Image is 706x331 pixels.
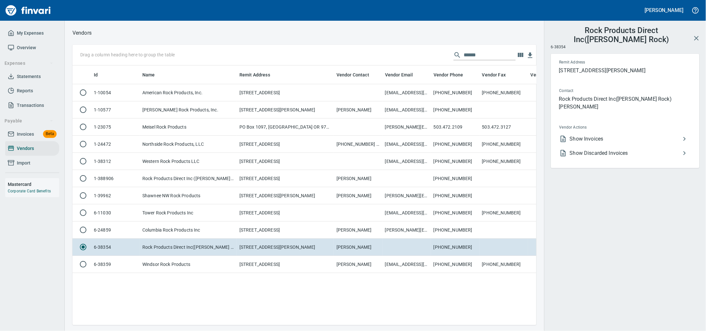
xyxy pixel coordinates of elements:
[142,71,163,79] span: Name
[237,119,334,136] td: PO Box 1097, [GEOGRAPHIC_DATA] OR 97070 US
[91,153,140,170] td: 1-38312
[17,87,33,95] span: Reports
[237,153,334,170] td: [STREET_ADDRESS]
[431,84,480,101] td: [PHONE_NUMBER]
[5,59,53,67] span: Expenses
[559,59,638,66] span: Remit Address
[8,181,59,188] h6: Mastercard
[91,187,140,204] td: 1-39962
[237,256,334,273] td: [STREET_ADDRESS]
[140,101,237,119] td: [PERSON_NAME] Rock Products, Inc.
[72,29,92,37] nav: breadcrumb
[382,256,431,273] td: [EMAIL_ADDRESS][DOMAIN_NAME]
[334,101,382,119] td: [PERSON_NAME]
[531,71,556,79] span: Vendor URL
[140,222,237,239] td: Columbia Rock Products Inc
[5,26,59,40] a: My Expenses
[72,29,92,37] p: Vendors
[5,117,53,125] span: Payable
[434,71,463,79] span: Vendor Phone
[559,95,691,103] p: Rock Products Direct Inc([PERSON_NAME] Rock)
[237,101,334,119] td: [STREET_ADDRESS][PERSON_NAME]
[516,50,525,60] button: Choose columns to display
[140,204,237,222] td: Tower Rock Products Inc
[91,136,140,153] td: 1-24472
[142,71,155,79] span: Name
[482,71,506,79] span: Vendor Fax
[237,170,334,187] td: [STREET_ADDRESS]
[480,119,528,136] td: 503.472.3127
[237,136,334,153] td: [STREET_ADDRESS]
[431,256,480,273] td: [PHONE_NUMBER]
[91,239,140,256] td: 6-38354
[431,136,480,153] td: [PHONE_NUMBER]
[140,136,237,153] td: Northside Rock Products, LLC
[80,51,175,58] p: Drag a column heading here to group the table
[334,256,382,273] td: [PERSON_NAME]
[434,71,472,79] span: Vendor Phone
[94,71,98,79] span: Id
[91,256,140,273] td: 6-38359
[91,119,140,136] td: 1-23075
[5,40,59,55] a: Overview
[237,239,334,256] td: [STREET_ADDRESS][PERSON_NAME]
[5,141,59,156] a: Vendors
[334,187,382,204] td: [PERSON_NAME]
[140,153,237,170] td: Western Rock Products LLC
[334,239,382,256] td: [PERSON_NAME]
[91,101,140,119] td: 1-10577
[431,222,480,239] td: [PHONE_NUMBER]
[237,222,334,239] td: [STREET_ADDRESS]
[559,124,638,131] span: Vendor Actions
[91,222,140,239] td: 6-24859
[431,101,480,119] td: [PHONE_NUMBER]
[334,136,382,153] td: [PHONE_NUMBER] CORPORATE
[551,24,692,44] h3: Rock Products Direct Inc([PERSON_NAME] Rock)
[480,153,528,170] td: [PHONE_NUMBER]
[140,256,237,273] td: Windsor Rock Products
[8,189,51,193] a: Corporate Card Benefits
[382,153,431,170] td: [EMAIL_ADDRESS][DOMAIN_NAME]
[643,5,685,15] button: [PERSON_NAME]
[239,71,279,79] span: Remit Address
[382,101,431,119] td: [EMAIL_ADDRESS][DOMAIN_NAME]
[382,84,431,101] td: [EMAIL_ADDRESS][DOMAIN_NAME]
[334,222,382,239] td: [PERSON_NAME]
[431,239,480,256] td: [PHONE_NUMBER]
[43,130,57,138] span: Beta
[5,127,59,142] a: InvoicesBeta
[482,71,514,79] span: Vendor Fax
[17,130,34,138] span: Invoices
[531,71,564,79] span: Vendor URL
[336,71,378,79] span: Vendor Contact
[431,187,480,204] td: [PHONE_NUMBER]
[645,7,684,14] h5: [PERSON_NAME]
[5,69,59,84] a: Statements
[237,187,334,204] td: [STREET_ADDRESS][PERSON_NAME]
[17,101,44,109] span: Transactions
[525,51,535,60] button: Download Table
[382,222,431,239] td: [PERSON_NAME][EMAIL_ADDRESS][DOMAIN_NAME]
[431,204,480,222] td: [PHONE_NUMBER]
[17,44,36,52] span: Overview
[4,3,52,18] img: Finvari
[5,84,59,98] a: Reports
[570,135,681,143] span: Show Invoices
[5,98,59,113] a: Transactions
[385,71,413,79] span: Vendor Email
[551,44,566,51] span: 6-38354
[17,29,44,37] span: My Expenses
[91,84,140,101] td: 1-10054
[140,239,237,256] td: Rock Products Direct Inc([PERSON_NAME] Rock)
[94,71,106,79] span: Id
[237,204,334,222] td: [STREET_ADDRESS]
[559,103,691,111] p: [PERSON_NAME]
[2,57,56,69] button: Expenses
[382,119,431,136] td: [PERSON_NAME][EMAIL_ADDRESS][DOMAIN_NAME]
[480,204,528,222] td: [PHONE_NUMBER]
[2,115,56,127] button: Payable
[689,30,704,46] button: Close Vendor
[570,149,681,157] span: Show Discarded Invoices
[17,144,34,153] span: Vendors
